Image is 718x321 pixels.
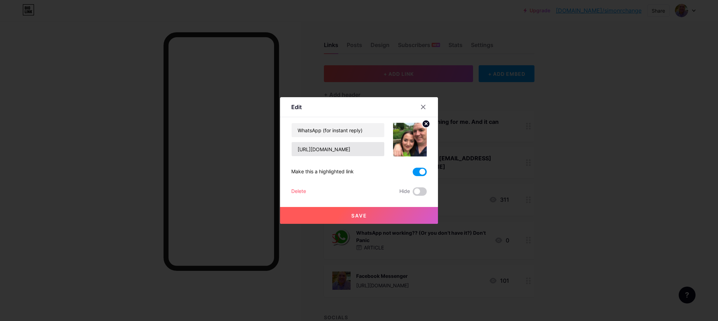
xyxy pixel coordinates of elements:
div: Make this a highlighted link [291,168,354,176]
div: Delete [291,187,306,196]
button: Save [280,207,438,224]
div: Edit [291,103,302,111]
img: link_thumbnail [393,123,427,156]
input: Title [292,123,384,137]
span: Hide [399,187,410,196]
span: Save [351,213,367,219]
input: URL [292,142,384,156]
